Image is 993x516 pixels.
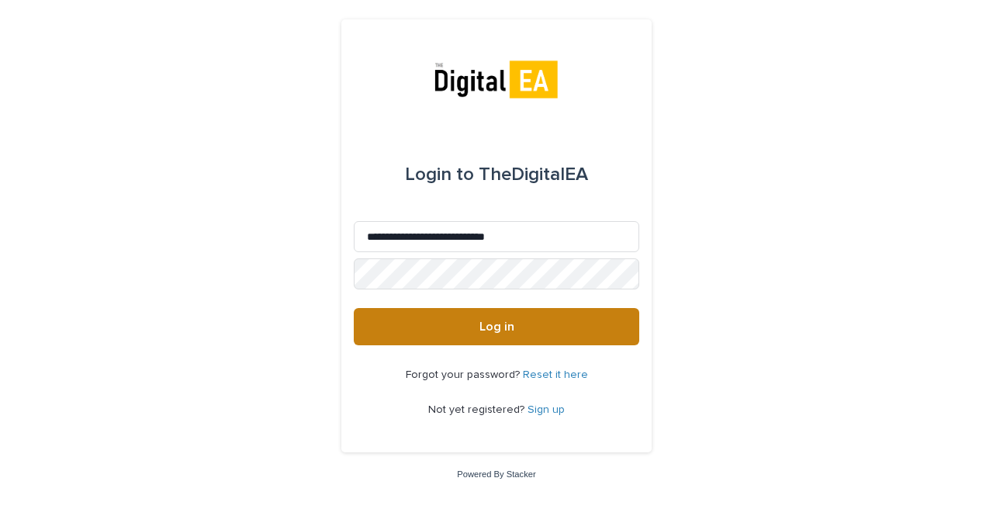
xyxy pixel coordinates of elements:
[528,404,565,415] a: Sign up
[405,165,474,184] span: Login to
[479,320,514,333] span: Log in
[405,153,588,196] div: TheDigitalEA
[428,404,528,415] span: Not yet registered?
[354,308,639,345] button: Log in
[406,369,523,380] span: Forgot your password?
[430,57,563,103] img: mpnAKsivTWiDOsumdcjk
[457,469,535,479] a: Powered By Stacker
[523,369,588,380] a: Reset it here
